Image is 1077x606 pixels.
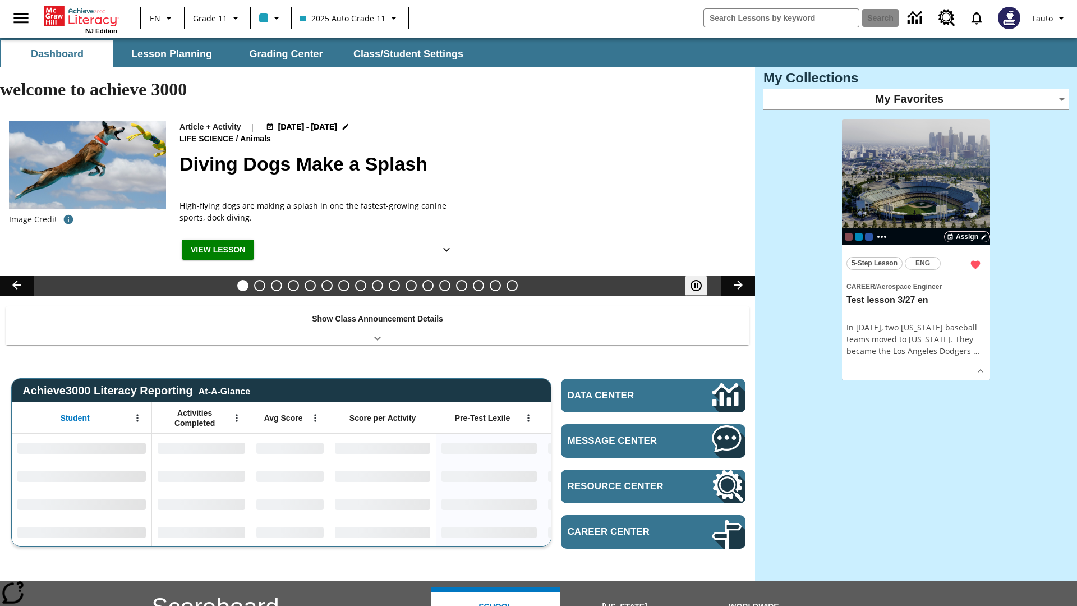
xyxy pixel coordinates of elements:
[251,434,329,462] div: No Data,
[973,346,979,356] span: …
[406,280,417,291] button: Slide 11 Mixed Practice: Citing Evidence
[855,233,863,241] div: 205 Auto Grade 11
[456,280,467,291] button: Slide 14 Between Two Worlds
[321,280,333,291] button: Slide 6 The Last Homesteaders
[116,40,228,67] button: Lesson Planning
[962,3,991,33] a: Notifications
[57,209,80,229] button: Image credit: Gloria Anderson/Alamy Stock Photo
[296,8,405,28] button: Class: 2025 Auto Grade 11, Select your class
[846,257,903,270] button: 5-Step Lesson
[1027,8,1073,28] button: Profile/Settings
[422,280,434,291] button: Slide 12 Pre-release lesson
[542,518,649,546] div: No Data,
[944,231,990,242] button: Assign Choose Dates
[199,384,250,397] div: At-A-Glance
[230,40,342,67] button: Grading Center
[901,3,932,34] a: Data Center
[1,40,113,67] button: Dashboard
[852,258,897,269] span: 5-Step Lesson
[561,515,745,549] a: Career Center
[152,490,251,518] div: No Data,
[965,255,986,275] button: Remove from Favorites
[179,200,460,223] div: High-flying dogs are making a splash in one the fastest-growing canine sports, dock diving.
[915,258,930,269] span: ENG
[542,462,649,490] div: No Data,
[250,121,255,133] span: |
[561,470,745,503] a: Resource Center, Will open in new tab
[998,7,1020,29] img: Avatar
[254,280,265,291] button: Slide 2 Taking Movies to the X-Dimension
[842,119,990,381] div: lesson details
[188,8,247,28] button: Grade: Grade 11, Select a grade
[721,276,755,296] button: Lesson carousel, Next
[568,390,674,401] span: Data Center
[865,233,873,241] div: OL 2025 Auto Grade 7
[278,121,337,133] span: [DATE] - [DATE]
[439,280,450,291] button: Slide 13 Career Lesson
[704,9,859,27] input: search field
[846,295,986,306] h3: Test lesson 3/27 en
[6,306,749,345] div: Show Class Announcement Details
[763,70,1069,86] h3: My Collections
[145,8,181,28] button: Language: EN, Select a language
[561,424,745,458] a: Message Center
[490,280,501,291] button: Slide 16 Point of View
[972,362,989,379] button: Show Details
[568,481,678,492] span: Resource Center
[182,240,254,260] button: View Lesson
[520,410,537,426] button: Open Menu
[61,413,90,423] span: Student
[473,280,484,291] button: Slide 15 Hooray for Constitution Day!
[193,12,227,24] span: Grade 11
[568,435,678,447] span: Message Center
[264,413,303,423] span: Avg Score
[251,490,329,518] div: No Data,
[271,280,282,291] button: Slide 3 Do You Want Fries With That?
[9,214,57,225] p: Image Credit
[932,3,962,33] a: Resource Center, Will open in new tab
[44,4,117,34] div: Home
[763,89,1069,110] div: My Favorites
[455,413,510,423] span: Pre-Test Lexile
[179,150,742,178] h2: Diving Dogs Make a Splash
[129,410,146,426] button: Open Menu
[875,230,889,244] button: Show more classes
[542,490,649,518] div: No Data,
[845,233,853,241] div: OL 2025 Auto Grade 12
[349,413,416,423] span: Score per Activity
[251,518,329,546] div: No Data,
[875,283,877,291] span: /
[300,12,385,24] span: 2025 Auto Grade 11
[179,121,241,133] p: Article + Activity
[9,121,166,210] img: A dog is jumping high in the air in an attempt to grab a yellow toy with its mouth.
[152,434,251,462] div: No Data,
[542,434,649,462] div: No Data,
[288,280,299,291] button: Slide 4 Dirty Jobs Kids Had To Do
[158,408,232,428] span: Activities Completed
[237,280,248,291] button: Slide 1 Diving Dogs Make a Splash
[846,280,986,292] span: Topic: Career/Aerospace Engineer
[150,12,160,24] span: EN
[355,280,366,291] button: Slide 8 Attack of the Terrifying Tomatoes
[435,240,458,260] button: Show Details
[264,121,352,133] button: Aug 18 - Aug 19 Choose Dates
[685,276,707,296] button: Pause
[877,283,942,291] span: Aerospace Engineer
[236,134,238,143] span: /
[251,462,329,490] div: No Data,
[507,280,518,291] button: Slide 17 The Constitution's Balancing Act
[685,276,719,296] div: Pause
[307,410,324,426] button: Open Menu
[991,3,1027,33] button: Select a new avatar
[4,2,38,35] button: Open side menu
[1032,12,1053,24] span: Tauto
[372,280,383,291] button: Slide 9 Fashion Forward in Ancient Rome
[905,257,941,270] button: ENG
[240,133,273,145] span: Animals
[344,40,472,67] button: Class/Student Settings
[228,410,245,426] button: Open Menu
[338,280,349,291] button: Slide 7 Solar Power to the People
[389,280,400,291] button: Slide 10 The Invasion of the Free CD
